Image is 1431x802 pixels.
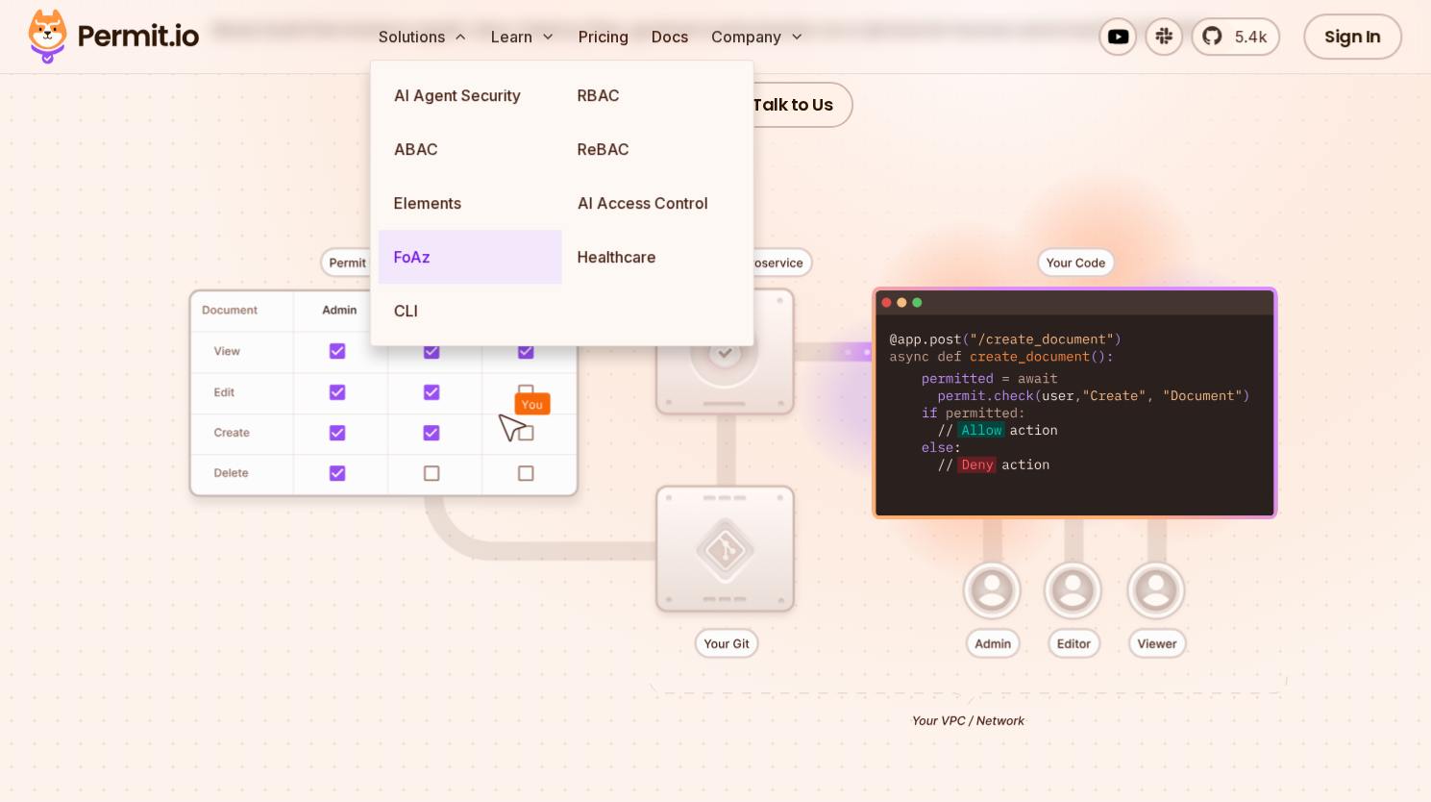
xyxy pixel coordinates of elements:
a: Docs [644,17,696,56]
a: Sign In [1303,13,1402,60]
a: 5.4k [1191,17,1280,56]
a: Talk to Us [730,82,853,128]
a: Elements [379,176,562,230]
img: Permit logo [19,4,208,69]
button: Company [703,17,812,56]
a: RBAC [562,68,746,122]
a: Healthcare [562,230,746,284]
a: CLI [379,284,562,338]
a: ABAC [379,122,562,176]
a: AI Agent Security [379,68,562,122]
a: FoAz [379,230,562,284]
button: Solutions [371,17,476,56]
a: Pricing [571,17,636,56]
button: Learn [483,17,563,56]
span: 5.4k [1223,25,1267,48]
a: AI Access Control [562,176,746,230]
a: ReBAC [562,122,746,176]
